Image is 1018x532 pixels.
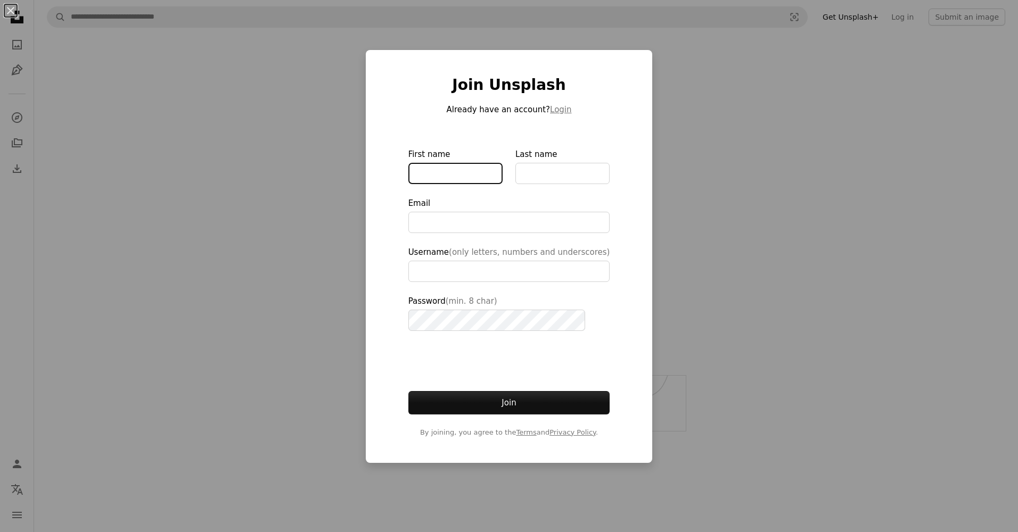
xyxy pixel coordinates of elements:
input: Last name [515,163,610,184]
label: Last name [515,148,610,184]
input: Password(min. 8 char) [408,310,585,331]
a: Terms [516,428,536,436]
label: Password [408,295,610,331]
input: Username(only letters, numbers and underscores) [408,261,610,282]
label: Email [408,197,610,233]
input: First name [408,163,503,184]
h1: Join Unsplash [408,76,610,95]
button: Join [408,391,610,414]
p: Already have an account? [408,103,610,116]
input: Email [408,212,610,233]
span: (min. 8 char) [446,296,497,306]
span: (only letters, numbers and underscores) [449,247,610,257]
label: First name [408,148,503,184]
label: Username [408,246,610,282]
span: By joining, you agree to the and . [408,427,610,438]
a: Privacy Policy [549,428,596,436]
button: Login [550,103,571,116]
